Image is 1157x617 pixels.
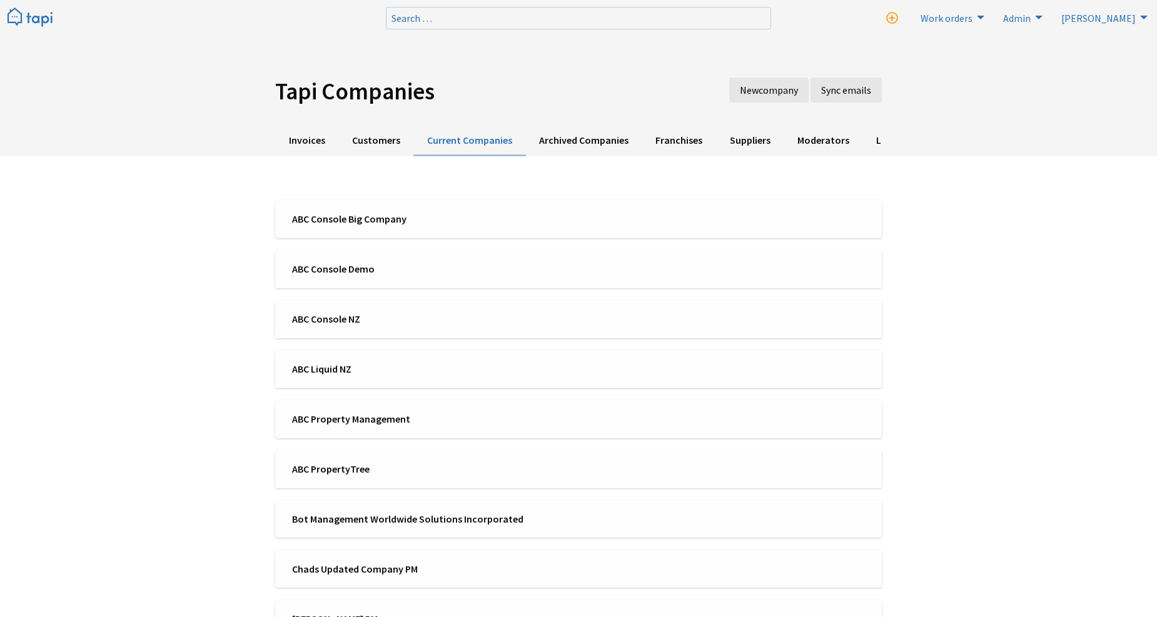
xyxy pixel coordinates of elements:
[292,212,570,226] span: ABC Console Big Company
[392,12,432,24] span: Search …
[526,126,642,156] a: Archived Companies
[275,550,882,588] a: Chads Updated Company PM
[811,78,882,103] a: Sync emails
[886,13,898,24] i: New work order
[292,362,570,376] span: ABC Liquid NZ
[759,84,798,96] span: company
[642,126,716,156] a: Franchises
[1061,12,1136,24] span: [PERSON_NAME]
[292,412,570,426] span: ABC Property Management
[913,8,988,28] a: Work orders
[1054,8,1151,28] a: [PERSON_NAME]
[8,8,53,28] img: Tapi logo
[729,78,809,103] a: New
[275,250,882,288] a: ABC Console Demo
[275,126,338,156] a: Invoices
[292,312,570,326] span: ABC Console NZ
[292,462,570,476] span: ABC PropertyTree
[784,126,862,156] a: Moderators
[292,262,570,276] span: ABC Console Demo
[275,500,882,538] a: Bot Management Worldwide Solutions Incorporated
[1003,12,1031,24] span: Admin
[413,126,525,156] a: Current Companies
[716,126,784,156] a: Suppliers
[996,8,1046,28] a: Admin
[275,400,882,438] a: ABC Property Management
[338,126,413,156] a: Customers
[275,200,882,238] a: ABC Console Big Company
[862,126,937,156] a: Lost Issues
[275,350,882,388] a: ABC Liquid NZ
[292,562,570,576] span: Chads Updated Company PM
[275,78,632,106] h1: Tapi Companies
[292,512,570,526] span: Bot Management Worldwide Solutions Incorporated
[275,300,882,338] a: ABC Console NZ
[1054,8,1151,28] li: Josh
[921,12,973,24] span: Work orders
[275,450,882,488] a: ABC PropertyTree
